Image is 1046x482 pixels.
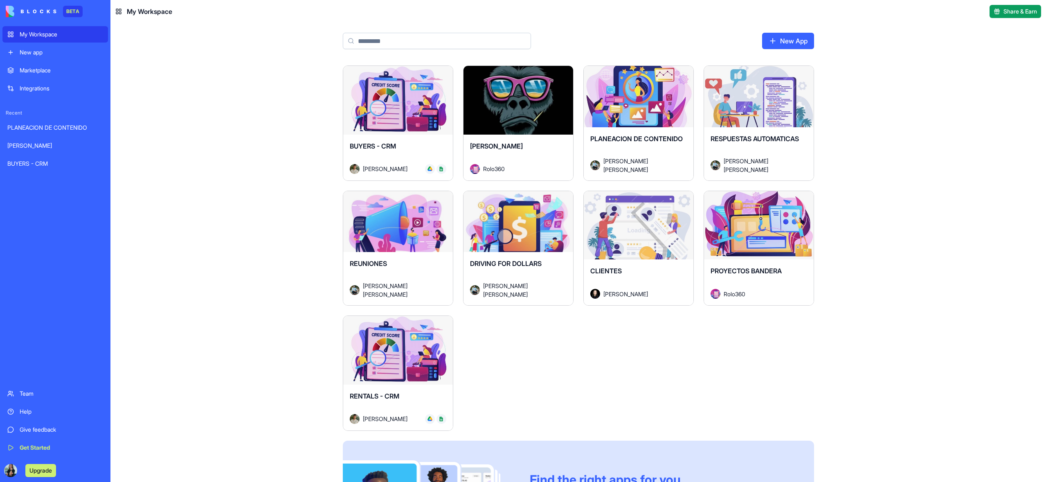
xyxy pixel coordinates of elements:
[20,444,103,452] div: Get Started
[711,135,799,143] span: RESPUESTAS AUTOMATICAS
[439,167,444,171] img: Google_Sheets_logo__2014-2020_dyqxdz.svg
[2,26,108,43] a: My Workspace
[603,157,680,174] span: [PERSON_NAME] [PERSON_NAME]
[583,65,694,181] a: PLANEACION DE CONTENIDOAvatar[PERSON_NAME] [PERSON_NAME]
[20,426,103,434] div: Give feedback
[590,267,622,275] span: CLIENTES
[20,84,103,92] div: Integrations
[427,417,432,421] img: drive_kozyt7.svg
[439,417,444,421] img: Google_Sheets_logo__2014-2020_dyqxdz.svg
[6,6,83,17] a: BETA
[363,282,440,299] span: [PERSON_NAME] [PERSON_NAME]
[704,191,814,306] a: PROYECTOS BANDERAAvatarRolo360
[25,464,56,477] button: Upgrade
[20,48,103,56] div: New app
[127,7,172,16] span: My Workspace
[603,290,648,298] span: [PERSON_NAME]
[343,65,453,181] a: BUYERS - CRMAvatar[PERSON_NAME]
[990,5,1041,18] button: Share & Earn
[350,392,399,400] span: RENTALS - CRM
[483,282,560,299] span: [PERSON_NAME] [PERSON_NAME]
[350,259,387,268] span: REUNIONES
[590,160,600,170] img: Avatar
[704,65,814,181] a: RESPUESTAS AUTOMATICASAvatar[PERSON_NAME] [PERSON_NAME]
[343,191,453,306] a: REUNIONESAvatar[PERSON_NAME] [PERSON_NAME]
[20,66,103,74] div: Marketplace
[724,157,801,174] span: [PERSON_NAME] [PERSON_NAME]
[2,155,108,172] a: BUYERS - CRM
[25,466,56,474] a: Upgrade
[2,62,108,79] a: Marketplace
[463,65,574,181] a: [PERSON_NAME]AvatarRolo360
[350,414,360,424] img: Avatar
[350,285,360,295] img: Avatar
[20,390,103,398] div: Team
[2,137,108,154] a: [PERSON_NAME]
[711,267,782,275] span: PROYECTOS BANDERA
[7,142,103,150] div: [PERSON_NAME]
[2,44,108,61] a: New app
[470,259,542,268] span: DRIVING FOR DOLLARS
[470,285,480,295] img: Avatar
[711,289,720,299] img: Avatar
[350,142,396,150] span: BUYERS - CRM
[2,403,108,420] a: Help
[2,421,108,438] a: Give feedback
[483,164,505,173] span: Rolo360
[2,110,108,116] span: Recent
[463,191,574,306] a: DRIVING FOR DOLLARSAvatar[PERSON_NAME] [PERSON_NAME]
[6,6,56,17] img: logo
[470,164,480,174] img: Avatar
[2,439,108,456] a: Get Started
[363,414,407,423] span: [PERSON_NAME]
[363,164,407,173] span: [PERSON_NAME]
[63,6,83,17] div: BETA
[590,289,600,299] img: Avatar
[590,135,683,143] span: PLANEACION DE CONTENIDO
[4,464,17,477] img: PHOTO-2025-09-15-15-09-07_ggaris.jpg
[711,160,720,170] img: Avatar
[470,142,523,150] span: [PERSON_NAME]
[583,191,694,306] a: CLIENTESAvatar[PERSON_NAME]
[20,30,103,38] div: My Workspace
[7,160,103,168] div: BUYERS - CRM
[2,80,108,97] a: Integrations
[1003,7,1037,16] span: Share & Earn
[343,315,453,431] a: RENTALS - CRMAvatar[PERSON_NAME]
[20,408,103,416] div: Help
[7,124,103,132] div: PLANEACION DE CONTENIDO
[2,385,108,402] a: Team
[427,167,432,171] img: drive_kozyt7.svg
[724,290,745,298] span: Rolo360
[350,164,360,174] img: Avatar
[762,33,814,49] a: New App
[2,119,108,136] a: PLANEACION DE CONTENIDO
